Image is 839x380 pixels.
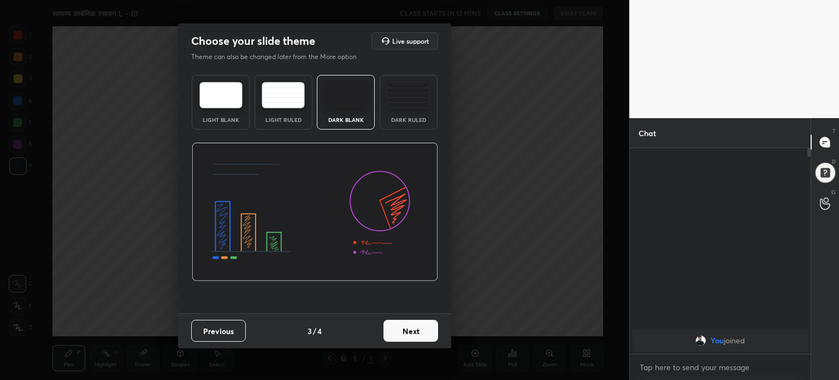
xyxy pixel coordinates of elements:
[387,117,430,122] div: Dark Ruled
[199,117,243,122] div: Light Blank
[724,336,745,345] span: joined
[831,188,836,196] p: G
[192,143,438,282] img: darkThemeBanner.d06ce4a2.svg
[191,320,246,342] button: Previous
[313,325,316,337] h4: /
[191,52,368,62] p: Theme can also be changed later from the More option
[191,34,315,48] h2: Choose your slide theme
[317,325,322,337] h4: 4
[308,325,312,337] h4: 3
[630,119,665,148] p: Chat
[383,320,438,342] button: Next
[199,82,243,108] img: lightTheme.e5ed3b09.svg
[832,127,836,135] p: T
[392,38,429,44] h5: Live support
[262,82,305,108] img: lightRuledTheme.5fabf969.svg
[387,82,430,108] img: darkRuledTheme.de295e13.svg
[262,117,305,122] div: Light Ruled
[630,328,811,354] div: grid
[832,157,836,166] p: D
[324,117,368,122] div: Dark Blank
[324,82,368,108] img: darkTheme.f0cc69e5.svg
[711,336,724,345] span: You
[695,335,706,346] img: 75be8c77a365489dbb0553809f470823.jpg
